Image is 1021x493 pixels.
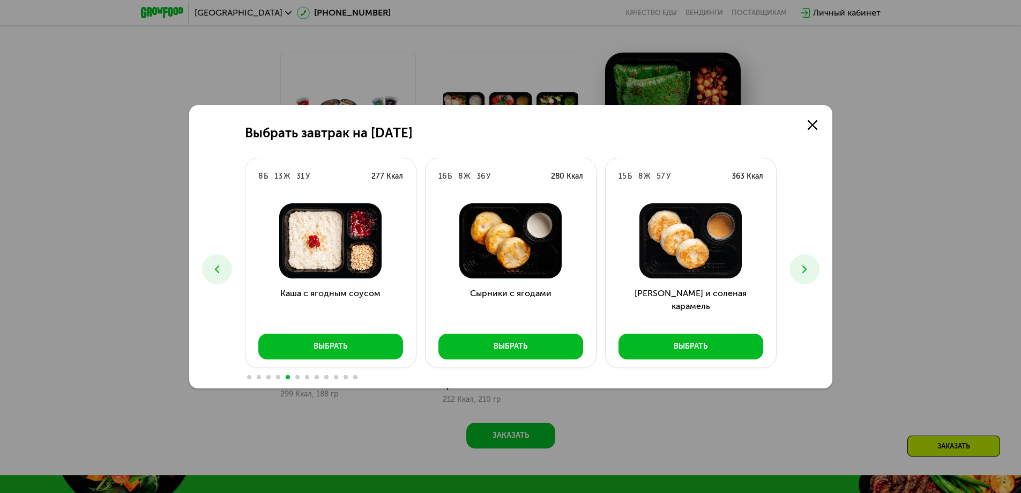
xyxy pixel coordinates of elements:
[258,171,263,182] div: 8
[274,171,282,182] div: 13
[628,171,632,182] div: Б
[245,287,416,326] h3: Каша с ягодным соусом
[314,341,347,352] div: Выбрать
[464,171,470,182] div: Ж
[732,171,763,182] div: 363 Ккал
[494,341,527,352] div: Выбрать
[284,171,290,182] div: Ж
[434,203,587,278] img: Сырники с ягодами
[448,171,452,182] div: Б
[258,334,403,359] button: Выбрать
[606,287,776,326] h3: [PERSON_NAME] и соленая карамель
[438,334,583,359] button: Выбрать
[296,171,304,182] div: 31
[486,171,490,182] div: У
[666,171,670,182] div: У
[476,171,485,182] div: 36
[245,126,413,141] h2: Выбрать завтрак на [DATE]
[644,171,650,182] div: Ж
[657,171,665,182] div: 57
[674,341,707,352] div: Выбрать
[618,171,627,182] div: 15
[638,171,643,182] div: 8
[551,171,583,182] div: 280 Ккал
[618,334,763,359] button: Выбрать
[458,171,463,182] div: 8
[254,203,407,278] img: Каша с ягодным соусом
[371,171,403,182] div: 277 Ккал
[614,203,767,278] img: Сырники и соленая карамель
[426,287,596,326] h3: Сырники с ягодами
[305,171,310,182] div: У
[438,171,446,182] div: 16
[264,171,268,182] div: Б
